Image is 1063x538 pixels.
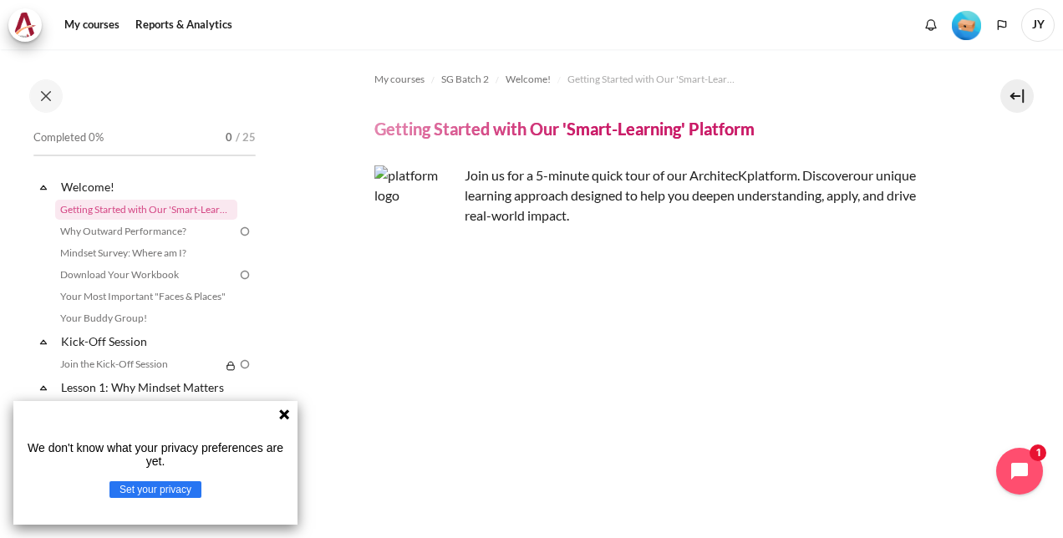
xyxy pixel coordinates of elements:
span: 0 [226,129,232,146]
span: Collapse [35,379,52,396]
a: Join the Kick-Off Session [55,354,221,374]
div: Level #1 [952,9,981,40]
a: Download Your Workbook [55,265,237,285]
span: Completed 0% [33,129,104,146]
a: Level #1 [945,9,988,40]
img: Level #1 [952,11,981,40]
p: We don't know what your privacy preferences are yet. [20,441,291,468]
a: Welcome! [506,69,551,89]
span: JY [1021,8,1055,42]
img: To do [237,267,252,282]
a: Getting Started with Our 'Smart-Learning' Platform [567,69,735,89]
a: Your Buddy Group! [55,308,237,328]
nav: Navigation bar [374,66,944,93]
a: Why Outward Performance? [55,221,237,241]
span: . [465,167,916,223]
button: Languages [989,13,1015,38]
a: Getting Started with Our 'Smart-Learning' Platform [55,200,237,220]
a: Architeck Architeck [8,8,50,42]
a: Welcome! [58,175,237,198]
a: Your Most Important "Faces & Places" [55,287,237,307]
a: My courses [374,69,425,89]
img: To do [237,224,252,239]
span: Getting Started with Our 'Smart-Learning' Platform [567,72,735,87]
a: Reports & Analytics [130,8,238,42]
a: Kick-Off Session [58,330,237,353]
button: Set your privacy [109,481,201,498]
span: / 25 [236,129,256,146]
p: Join us for a 5-minute quick tour of our ArchitecK platform. Discover [374,165,944,226]
span: Collapse [35,333,52,350]
a: My courses [58,8,125,42]
span: My courses [374,72,425,87]
span: Collapse [35,179,52,195]
h4: Getting Started with Our 'Smart-Learning' Platform [374,118,755,140]
span: our unique learning approach designed to help you deepen understanding, apply, and drive real-wor... [465,167,916,223]
a: SG Batch 2 [441,69,489,89]
a: User menu [1021,8,1055,42]
img: Architeck [13,13,37,38]
img: platform logo [374,165,458,248]
span: SG Batch 2 [441,72,489,87]
div: Show notification window with no new notifications [918,13,943,38]
a: Mindset Survey: Where am I? [55,243,237,263]
a: Lesson 1 Videos (17 min.) [55,400,237,420]
span: Welcome! [506,72,551,87]
img: To do [237,357,252,372]
a: Lesson 1: Why Mindset Matters [58,376,237,398]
